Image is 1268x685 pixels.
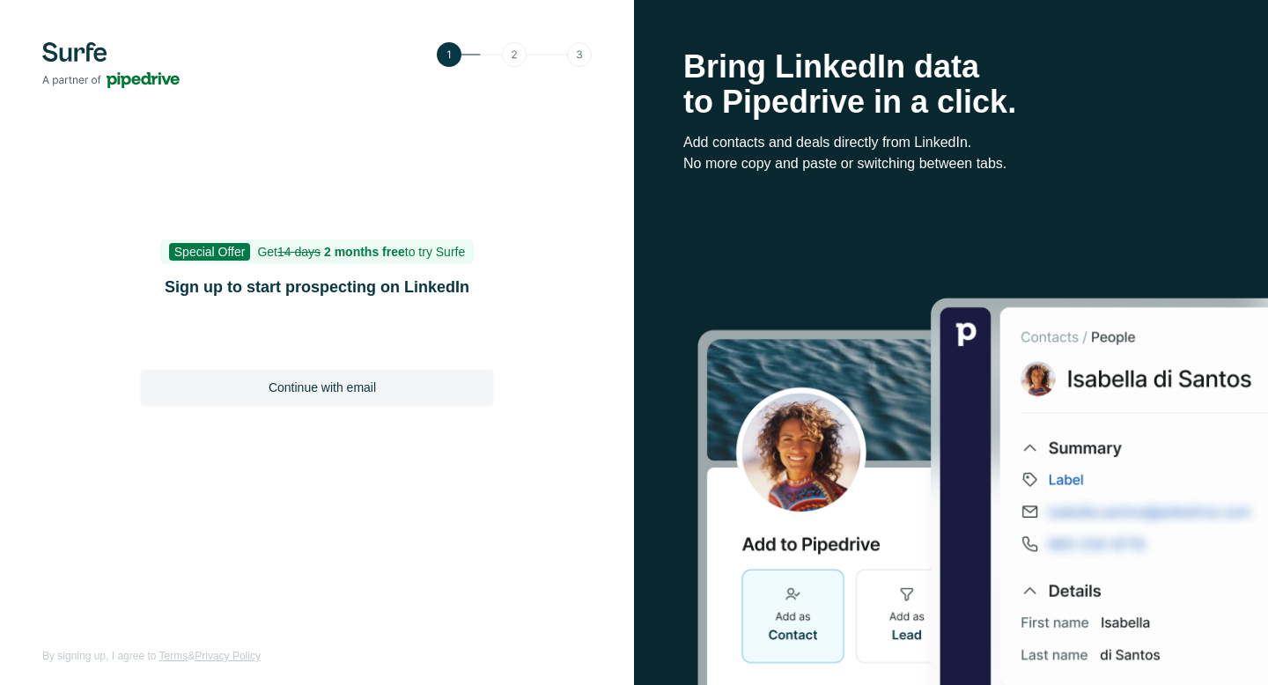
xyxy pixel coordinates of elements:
img: Step 1 [437,42,592,67]
img: Surfe Stock Photo - Selling good vibes [697,297,1268,685]
span: Get to try Surfe [257,245,465,259]
b: 2 months free [324,245,405,259]
p: Add contacts and deals directly from LinkedIn. [683,132,1219,153]
span: Continue with email [269,379,376,396]
img: Surfe's logo [42,42,180,88]
span: By signing up, I agree to [42,650,156,662]
a: Terms [159,650,188,662]
span: & [188,650,195,662]
h1: Sign up to start prospecting on LinkedIn [141,275,493,299]
span: Special Offer [169,243,251,261]
s: 14 days [277,245,321,259]
a: Privacy Policy [195,650,261,662]
h1: Bring LinkedIn data to Pipedrive in a click. [683,49,1219,120]
p: No more copy and paste or switching between tabs. [683,153,1219,174]
iframe: Sign in with Google Button [132,322,502,361]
